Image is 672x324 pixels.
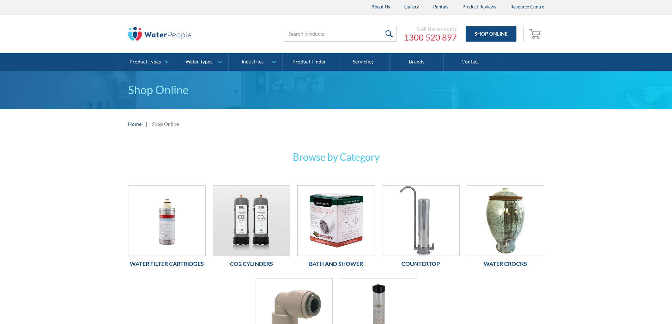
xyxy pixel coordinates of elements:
[444,53,497,71] a: Contact
[382,186,459,256] img: Countertop
[242,59,264,65] div: Industries
[175,53,228,71] a: Water Types
[283,53,336,71] a: Product Finder
[390,53,443,71] a: Brands
[128,259,206,268] h6: Water Filter Cartridges
[121,53,175,71] a: Product Types
[186,59,212,65] div: Water Types
[129,59,161,65] div: Product Types
[229,53,282,71] a: Industries
[284,26,397,42] input: Search products
[297,185,375,271] a: Bath and ShowerBath and Shower
[128,81,544,98] h1: Shop Online
[199,149,474,164] h3: Browse by Category
[336,53,390,71] a: Servicing
[382,185,460,271] a: CountertopCountertop
[128,27,192,41] img: The Water People
[128,120,141,128] a: Home
[382,259,460,268] h6: Countertop
[152,120,179,128] div: Shop Online
[601,289,672,324] iframe: podium webchat widget bubble
[213,185,290,271] a: Co2 CylindersCo2 Cylinders
[527,25,544,42] a: Open cart
[145,120,149,128] div: |
[213,186,290,256] img: Co2 Cylinders
[467,186,544,256] img: Water Crocks
[213,259,290,268] h6: Co2 Cylinders
[128,186,205,256] img: Water Filter Cartridges
[128,185,206,271] a: Water Filter CartridgesWater Filter Cartridges
[298,186,375,256] img: Bath and Shower
[529,28,543,39] img: shopping cart
[466,26,516,42] a: Shop Online
[467,185,544,271] a: Water CrocksWater Crocks
[404,32,457,43] a: 1300 520 897
[404,25,457,32] div: Call the experts
[467,259,544,268] h6: Water Crocks
[297,259,375,268] h6: Bath and Shower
